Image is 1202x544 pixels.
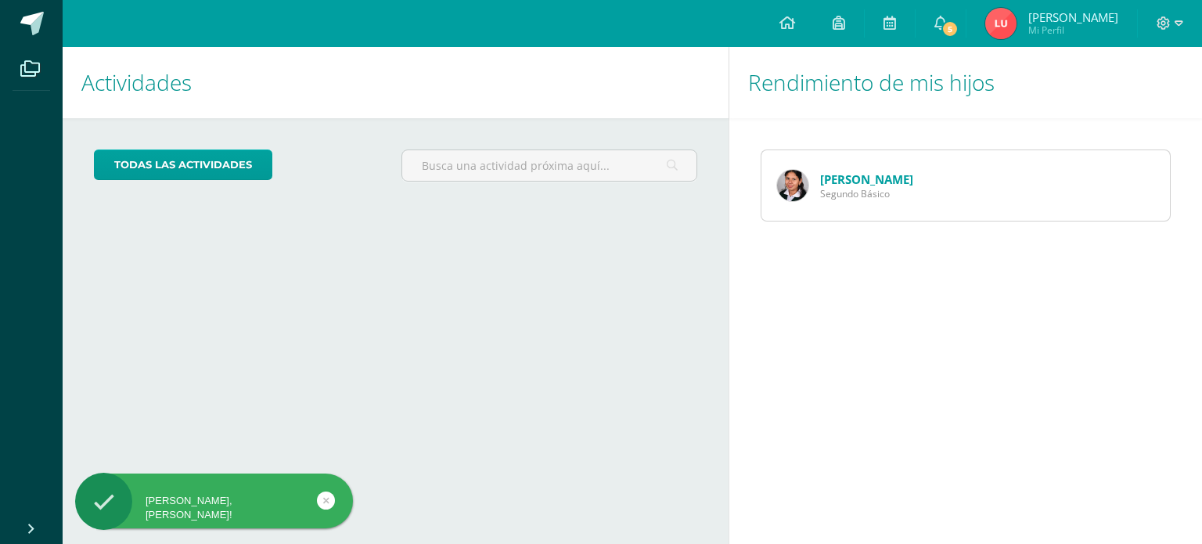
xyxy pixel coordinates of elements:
[820,171,913,187] a: [PERSON_NAME]
[94,150,272,180] a: todas las Actividades
[985,8,1017,39] img: eb5a3562f2482e2b9008b9c7418d037c.png
[402,150,696,181] input: Busca una actividad próxima aquí...
[748,47,1183,118] h1: Rendimiento de mis hijos
[81,47,710,118] h1: Actividades
[941,20,958,38] span: 5
[777,170,808,201] img: c71b264426e8302a06c5fc70adadc507.png
[820,187,913,200] span: Segundo Básico
[1028,9,1118,25] span: [PERSON_NAME]
[1028,23,1118,37] span: Mi Perfil
[75,494,353,522] div: [PERSON_NAME], [PERSON_NAME]!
